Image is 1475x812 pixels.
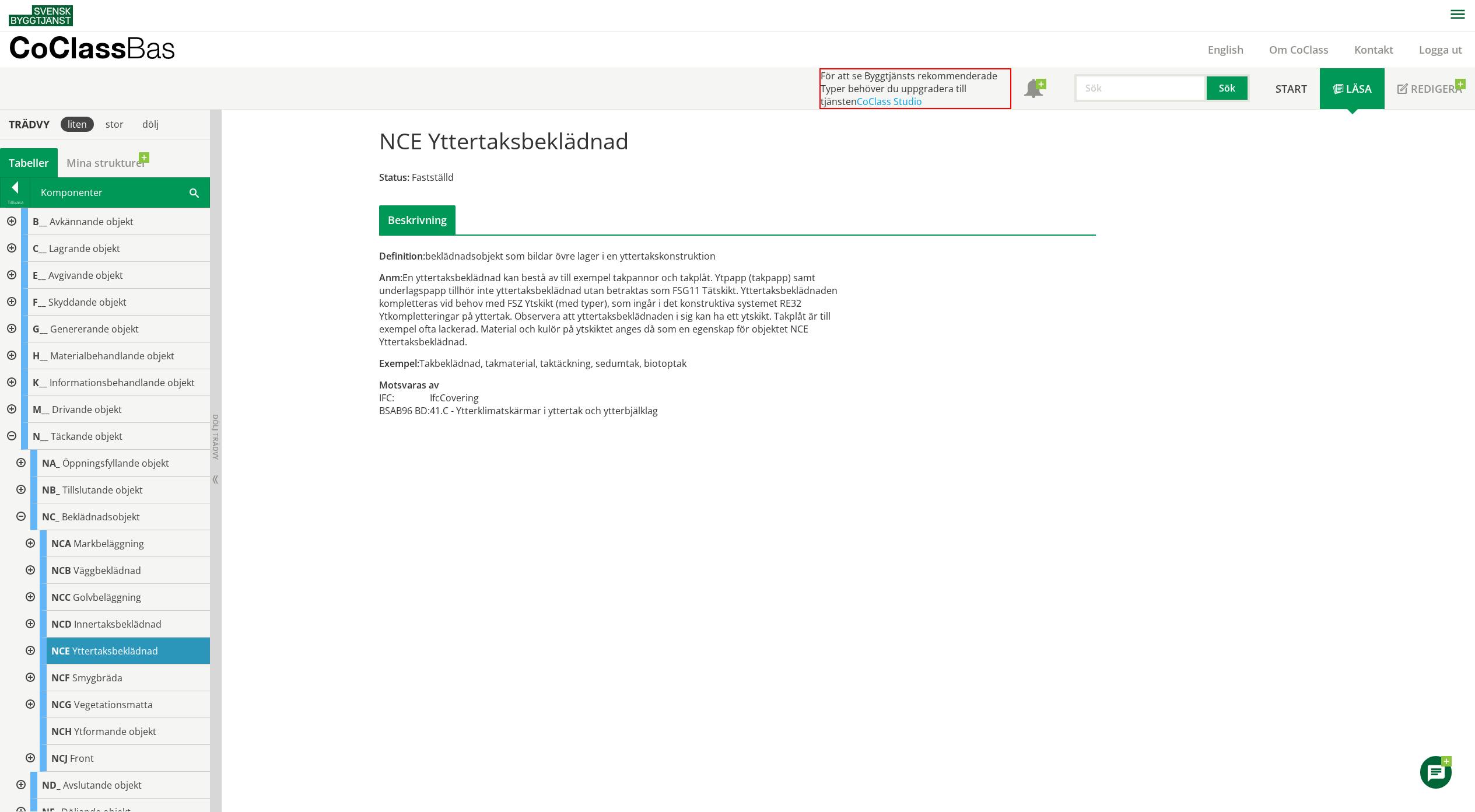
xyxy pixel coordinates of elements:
a: Logga ut [1406,43,1475,57]
span: Fastställd [412,171,454,184]
span: Avslutande objekt [63,779,142,792]
div: Gå till informationssidan för CoClass Studio [9,503,210,772]
span: NCF [51,671,70,684]
span: Front [70,752,94,765]
span: K__ [33,376,47,389]
a: Mina strukturer [58,148,155,177]
span: NCH [51,725,72,738]
span: Smygbräda [72,671,122,684]
span: ND_ [42,779,61,792]
h1: NCE Yttertaksbeklädnad [379,128,629,153]
span: NB_ [42,484,60,496]
div: beklädnadsobjekt som bildar övre lager i en yttertakskonstruktion [379,250,851,262]
div: Takbeklädnad, takmaterial, taktäckning, sedumtak, biotoptak [379,357,851,370]
span: NC_ [42,510,59,523]
a: CoClass Studio [857,95,922,108]
span: Lagrande objekt [49,242,120,255]
div: Gå till informationssidan för CoClass Studio [19,718,210,745]
div: liten [61,117,94,132]
span: Täckande objekt [51,430,122,443]
span: Tillslutande objekt [62,484,143,496]
td: 41.C - Ytterklimatskärmar i yttertak och ytterbjälklag [430,404,658,417]
span: NCJ [51,752,68,765]
div: Gå till informationssidan för CoClass Studio [19,691,210,718]
span: Informationsbehandlande objekt [50,376,195,389]
a: Start [1263,68,1320,109]
div: Gå till informationssidan för CoClass Studio [19,664,210,691]
div: För att se Byggtjänsts rekommenderade Typer behöver du uppgradera till tjänsten [819,68,1011,109]
div: Gå till informationssidan för CoClass Studio [19,530,210,557]
span: NCA [51,537,71,550]
td: IfcCovering [430,391,658,404]
div: Gå till informationssidan för CoClass Studio [19,638,210,664]
span: E__ [33,269,46,282]
span: Start [1276,82,1307,96]
img: Svensk Byggtjänst [9,5,73,26]
div: Gå till informationssidan för CoClass Studio [19,745,210,772]
span: NCD [51,618,72,631]
span: N__ [33,430,48,443]
span: F__ [33,296,46,309]
span: Läsa [1346,82,1372,96]
span: Exempel: [379,357,419,370]
span: NCE [51,645,70,657]
span: Redigera [1411,82,1462,96]
span: G__ [33,323,48,335]
div: Trädvy [2,118,56,131]
span: Bas [126,30,176,65]
div: Beskrivning [379,205,456,235]
span: Dölj trädvy [211,414,220,460]
div: Gå till informationssidan för CoClass Studio [19,584,210,611]
a: Kontakt [1341,43,1406,57]
span: Motsvaras av [379,379,439,391]
span: Materialbehandlande objekt [50,349,174,362]
span: Avgivande objekt [48,269,123,282]
span: Drivande objekt [52,403,122,416]
div: Gå till informationssidan för CoClass Studio [19,557,210,584]
div: dölj [135,117,166,132]
span: B__ [33,215,47,228]
td: IFC: [379,391,430,404]
a: Om CoClass [1256,43,1341,57]
span: Sök i tabellen [190,186,199,198]
div: Gå till informationssidan för CoClass Studio [9,477,210,503]
span: C__ [33,242,47,255]
a: English [1195,43,1256,57]
button: Sök [1207,74,1250,102]
span: Markbeläggning [73,537,144,550]
span: Beklädnadsobjekt [62,510,140,523]
input: Sök [1074,74,1207,102]
span: Yttertaksbeklädnad [72,645,158,657]
div: En yttertaksbeklädnad kan bestå av till exempel takpannor och takplåt. Ytpapp (takpapp) samt unde... [379,271,851,348]
span: Ytformande objekt [74,725,156,738]
span: Vegetationsmatta [74,698,153,711]
span: Definition: [379,250,425,262]
span: Innertaksbeklädnad [74,618,162,631]
span: Anm: [379,271,402,284]
div: Komponenter [30,178,209,207]
span: NCC [51,591,71,604]
span: NCB [51,564,71,577]
div: Gå till informationssidan för CoClass Studio [19,611,210,638]
span: M__ [33,403,50,416]
span: Golvbeläggning [73,591,141,604]
span: Skyddande objekt [48,296,127,309]
div: Tillbaka [1,198,30,207]
span: Avkännande objekt [50,215,134,228]
span: NA_ [42,457,60,470]
p: CoClass [9,41,176,54]
span: Status: [379,171,409,184]
div: Gå till informationssidan för CoClass Studio [9,772,210,799]
span: H__ [33,349,48,362]
span: Genererande objekt [50,323,139,335]
span: Väggbeklädnad [73,564,141,577]
a: Läsa [1320,68,1385,109]
span: Notifikationer [1024,80,1043,99]
span: Öppningsfyllande objekt [62,457,169,470]
div: Gå till informationssidan för CoClass Studio [9,450,210,477]
td: BSAB96 BD: [379,404,430,417]
a: Redigera [1385,68,1475,109]
a: CoClassBas [9,32,201,68]
span: NCG [51,698,72,711]
div: stor [99,117,131,132]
